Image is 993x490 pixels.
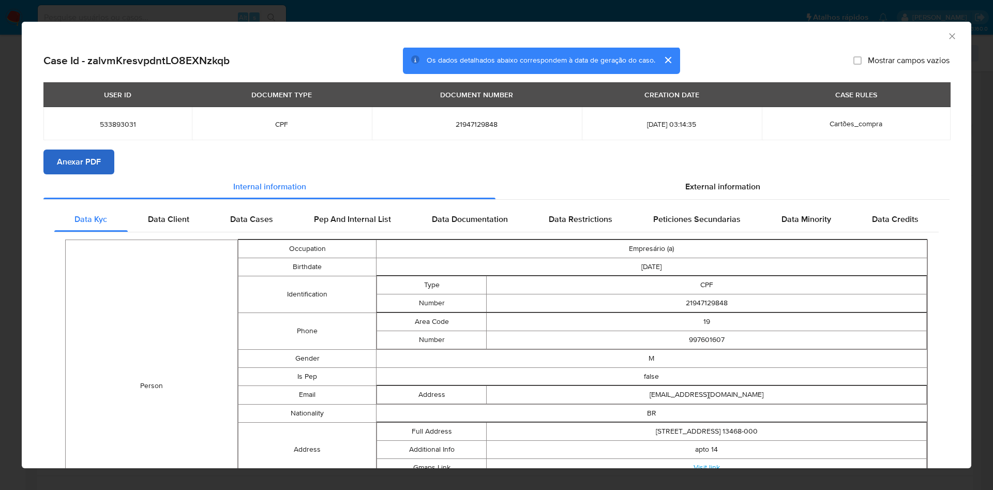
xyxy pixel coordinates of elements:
[22,22,971,468] div: closure-recommendation-modal
[487,294,927,312] td: 21947129848
[238,404,376,422] td: Nationality
[781,213,831,225] span: Data Minority
[427,55,655,66] span: Os dados detalhados abaixo correspondem à data de geração do caso.
[314,213,391,225] span: Pep And Internal List
[233,181,306,192] span: Internal information
[376,367,927,385] td: false
[829,86,883,103] div: CASE RULES
[238,276,376,313] td: Identification
[377,458,487,477] td: Gmaps Link
[487,440,927,458] td: apto 14
[655,48,680,72] button: cerrar
[238,258,376,276] td: Birthdate
[434,86,519,103] div: DOCUMENT NUMBER
[487,313,927,331] td: 19
[376,349,927,367] td: M
[74,213,107,225] span: Data Kyc
[685,181,760,192] span: External information
[432,213,508,225] span: Data Documentation
[245,86,318,103] div: DOCUMENT TYPE
[54,207,939,232] div: Detailed internal info
[377,331,487,349] td: Number
[377,313,487,331] td: Area Code
[230,213,273,225] span: Data Cases
[43,174,950,199] div: Detailed info
[238,240,376,258] td: Occupation
[56,120,179,129] span: 533893031
[594,120,749,129] span: [DATE] 03:14:35
[853,56,862,65] input: Mostrar campos vazios
[384,120,569,129] span: 21947129848
[377,294,487,312] td: Number
[204,120,359,129] span: CPF
[238,422,376,477] td: Address
[43,54,230,67] h2: Case Id - zalvmKresvpdntLO8EXNzkqb
[98,86,138,103] div: USER ID
[830,118,882,129] span: Cartões_compra
[57,151,101,173] span: Anexar PDF
[868,55,950,66] span: Mostrar campos vazios
[377,422,487,440] td: Full Address
[238,385,376,404] td: Email
[549,213,612,225] span: Data Restrictions
[43,150,114,174] button: Anexar PDF
[238,367,376,385] td: Is Pep
[638,86,705,103] div: CREATION DATE
[376,240,927,258] td: Empresário (a)
[376,258,927,276] td: [DATE]
[376,404,927,422] td: BR
[377,440,487,458] td: Additional Info
[377,385,487,404] td: Address
[694,462,720,472] a: Visit link
[148,213,189,225] span: Data Client
[487,331,927,349] td: 997601607
[487,385,927,404] td: [EMAIL_ADDRESS][DOMAIN_NAME]
[653,213,741,225] span: Peticiones Secundarias
[238,349,376,367] td: Gender
[238,313,376,349] td: Phone
[487,422,927,440] td: [STREET_ADDRESS] 13468-000
[377,276,487,294] td: Type
[872,213,919,225] span: Data Credits
[487,276,927,294] td: CPF
[947,31,956,40] button: Fechar a janela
